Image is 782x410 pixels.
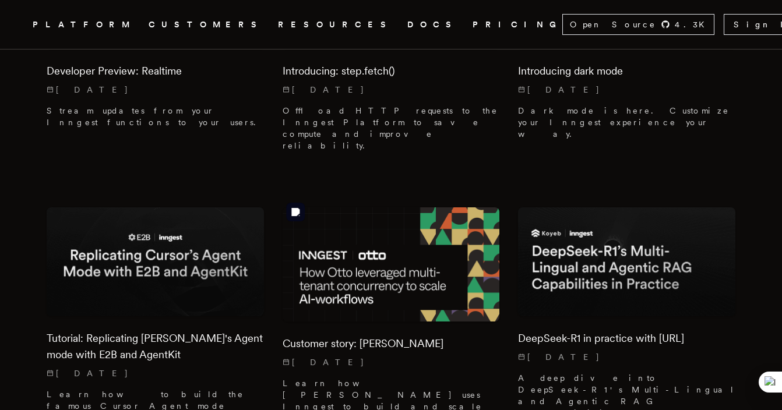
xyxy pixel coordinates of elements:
[47,63,264,79] h2: Developer Preview: Realtime
[283,84,500,96] p: [DATE]
[283,63,500,79] h2: Introducing: step.fetch()
[473,17,562,32] a: PRICING
[33,17,135,32] button: PLATFORM
[283,356,500,368] p: [DATE]
[278,17,393,32] button: RESOURCES
[283,105,500,151] p: Offload HTTP requests to the Inngest Platform to save compute and improve reliability.
[283,207,500,321] img: Featured image for Customer story: Otto blog post
[47,84,264,96] p: [DATE]
[570,19,656,30] span: Open Source
[518,351,735,363] p: [DATE]
[47,367,264,379] p: [DATE]
[518,84,735,96] p: [DATE]
[518,63,735,79] h2: Introducing dark mode
[47,207,264,316] img: Featured image for Tutorial: Replicating Cursor's Agent mode with E2B and AgentKit blog post
[47,330,264,363] h2: Tutorial: Replicating [PERSON_NAME]'s Agent mode with E2B and AgentKit
[407,17,459,32] a: DOCS
[47,105,264,128] p: Stream updates from your Inngest functions to your users.
[518,330,735,347] h2: DeepSeek-R1 in practice with [URL]
[518,105,735,140] p: Dark mode is here. Customize your Inngest experience your way.
[283,335,500,352] h2: Customer story: [PERSON_NAME]
[149,17,264,32] a: CUSTOMERS
[518,207,735,316] img: Featured image for DeepSeek-R1 in practice with step.ai blog post
[675,19,711,30] span: 4.3 K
